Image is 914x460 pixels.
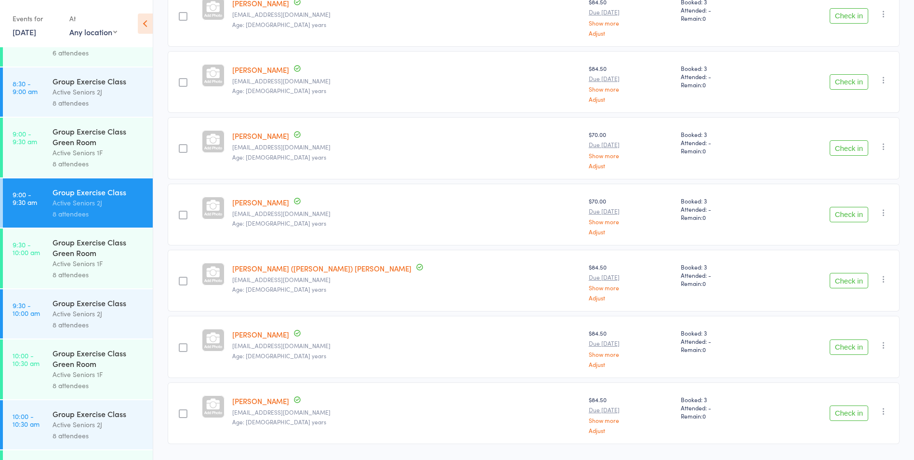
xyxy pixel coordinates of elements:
[589,30,673,36] a: Adjust
[681,271,764,279] span: Attended: -
[830,74,868,90] button: Check in
[53,380,145,391] div: 8 attendees
[830,207,868,222] button: Check in
[53,430,145,441] div: 8 attendees
[53,348,145,369] div: Group Exercise Class Green Room
[232,11,581,18] small: grahamhughes@optusnet.com.au
[69,11,117,27] div: At
[589,229,673,235] a: Adjust
[589,284,673,291] a: Show more
[830,339,868,355] button: Check in
[681,205,764,213] span: Attended: -
[53,86,145,97] div: Active Seniors 2J
[53,47,145,58] div: 6 attendees
[681,395,764,404] span: Booked: 3
[13,190,37,206] time: 9:00 - 9:30 am
[53,258,145,269] div: Active Seniors 1F
[53,187,145,197] div: Group Exercise Class
[681,64,764,72] span: Booked: 3
[69,27,117,37] div: Any location
[53,126,145,147] div: Group Exercise Class Green Room
[53,319,145,330] div: 8 attendees
[232,276,581,283] small: strachanb19@gmail.com
[589,351,673,357] a: Show more
[681,130,764,138] span: Booked: 3
[13,412,40,428] time: 10:00 - 10:30 am
[232,153,326,161] span: Age: [DEMOGRAPHIC_DATA] years
[589,162,673,169] a: Adjust
[681,81,764,89] span: Remain:
[681,147,764,155] span: Remain:
[53,269,145,280] div: 8 attendees
[53,208,145,219] div: 8 attendees
[13,11,60,27] div: Events for
[3,118,153,177] a: 9:00 -9:30 amGroup Exercise Class Green RoomActive Seniors 1F8 attendees
[681,404,764,412] span: Attended: -
[589,208,673,215] small: Due [DATE]
[232,144,581,150] small: carolynrodger@iprimus.com.au
[589,152,673,159] a: Show more
[702,412,706,420] span: 0
[681,412,764,420] span: Remain:
[589,64,673,102] div: $84.50
[13,352,40,367] time: 10:00 - 10:30 am
[3,178,153,228] a: 9:00 -9:30 amGroup Exercise ClassActive Seniors 2J8 attendees
[232,131,289,141] a: [PERSON_NAME]
[589,86,673,92] a: Show more
[589,395,673,433] div: $84.50
[3,289,153,338] a: 9:30 -10:00 amGroup Exercise ClassActive Seniors 2J8 attendees
[589,141,673,148] small: Due [DATE]
[53,197,145,208] div: Active Seniors 2J
[232,86,326,95] span: Age: [DEMOGRAPHIC_DATA] years
[681,14,764,22] span: Remain:
[3,339,153,399] a: 10:00 -10:30 amGroup Exercise Class Green RoomActive Seniors 1F8 attendees
[232,352,326,360] span: Age: [DEMOGRAPHIC_DATA] years
[589,274,673,281] small: Due [DATE]
[589,329,673,367] div: $84.50
[232,197,289,207] a: [PERSON_NAME]
[830,406,868,421] button: Check in
[13,27,36,37] a: [DATE]
[589,417,673,423] a: Show more
[53,147,145,158] div: Active Seniors 1F
[589,9,673,15] small: Due [DATE]
[53,237,145,258] div: Group Exercise Class Green Room
[681,263,764,271] span: Booked: 3
[13,80,38,95] time: 8:30 - 9:00 am
[830,273,868,288] button: Check in
[232,78,581,84] small: leonelelievre1@icloud.com
[13,241,40,256] time: 9:30 - 10:00 am
[232,20,326,28] span: Age: [DEMOGRAPHIC_DATA] years
[589,295,673,301] a: Adjust
[232,396,289,406] a: [PERSON_NAME]
[589,361,673,367] a: Adjust
[702,345,706,353] span: 0
[681,345,764,353] span: Remain:
[830,8,868,24] button: Check in
[53,298,145,308] div: Group Exercise Class
[681,329,764,337] span: Booked: 3
[232,285,326,293] span: Age: [DEMOGRAPHIC_DATA] years
[589,20,673,26] a: Show more
[589,96,673,102] a: Adjust
[702,279,706,287] span: 0
[53,76,145,86] div: Group Exercise Class
[681,6,764,14] span: Attended: -
[53,97,145,108] div: 8 attendees
[589,197,673,235] div: $70.00
[589,75,673,82] small: Due [DATE]
[232,219,326,227] span: Age: [DEMOGRAPHIC_DATA] years
[232,329,289,339] a: [PERSON_NAME]
[589,340,673,347] small: Due [DATE]
[681,279,764,287] span: Remain:
[53,308,145,319] div: Active Seniors 2J
[232,409,581,416] small: angtur@optusnet.com.au
[3,400,153,449] a: 10:00 -10:30 amGroup Exercise ClassActive Seniors 2J8 attendees
[830,140,868,156] button: Check in
[681,337,764,345] span: Attended: -
[702,81,706,89] span: 0
[53,408,145,419] div: Group Exercise Class
[232,263,411,273] a: [PERSON_NAME] ([PERSON_NAME]) [PERSON_NAME]
[232,418,326,426] span: Age: [DEMOGRAPHIC_DATA] years
[53,419,145,430] div: Active Seniors 2J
